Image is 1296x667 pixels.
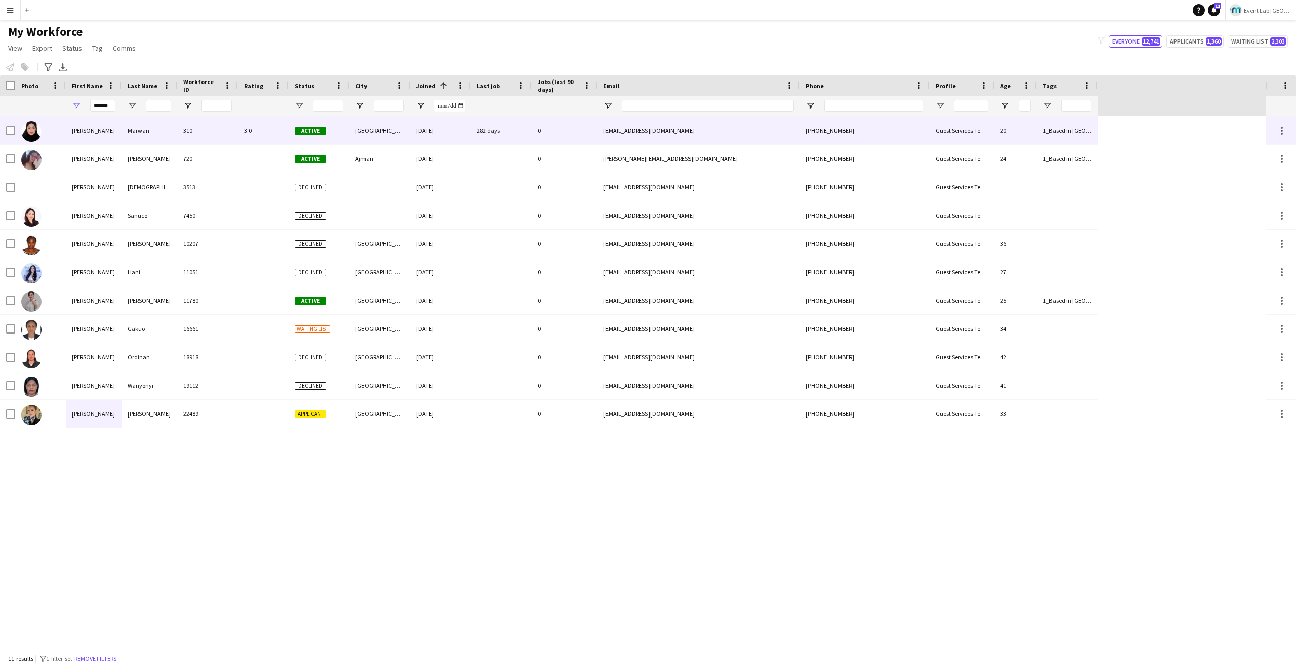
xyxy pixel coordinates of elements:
[177,343,238,371] div: 18918
[994,286,1037,314] div: 25
[177,258,238,286] div: 11051
[349,400,410,428] div: [GEOGRAPHIC_DATA]
[62,44,82,53] span: Status
[21,121,42,142] img: Lilian Marwan
[936,101,945,110] button: Open Filter Menu
[121,371,177,399] div: Wanyonyi
[349,258,410,286] div: [GEOGRAPHIC_DATA]
[806,101,815,110] button: Open Filter Menu
[244,82,263,90] span: Rating
[177,286,238,314] div: 11780
[532,343,597,371] div: 0
[1037,116,1098,144] div: 1_Based in [GEOGRAPHIC_DATA], 2_English Level = 3/3 Excellent, [GEOGRAPHIC_DATA]
[295,82,314,90] span: Status
[183,101,192,110] button: Open Filter Menu
[177,201,238,229] div: 7450
[410,400,471,428] div: [DATE]
[177,173,238,201] div: 3513
[90,100,115,112] input: First Name Filter Input
[66,371,121,399] div: [PERSON_NAME]
[121,116,177,144] div: Marwan
[92,44,103,53] span: Tag
[410,371,471,399] div: [DATE]
[800,400,929,428] div: [PHONE_NUMBER]
[238,116,289,144] div: 3.0
[21,235,42,255] img: Lilian Kariuki
[929,116,994,144] div: Guest Services Team
[824,100,923,112] input: Phone Filter Input
[994,116,1037,144] div: 20
[800,258,929,286] div: [PHONE_NUMBER]
[295,269,326,276] span: Declined
[1214,3,1221,9] span: 11
[532,315,597,343] div: 0
[121,286,177,314] div: [PERSON_NAME]
[532,116,597,144] div: 0
[177,400,238,428] div: 22489
[66,258,121,286] div: [PERSON_NAME]
[121,315,177,343] div: Gakuo
[416,82,436,90] span: Joined
[800,173,929,201] div: [PHONE_NUMBER]
[532,286,597,314] div: 0
[42,61,54,73] app-action-btn: Advanced filters
[410,116,471,144] div: [DATE]
[800,230,929,258] div: [PHONE_NUMBER]
[295,101,304,110] button: Open Filter Menu
[1166,35,1224,48] button: Applicants1,360
[66,201,121,229] div: [PERSON_NAME]
[21,348,42,368] img: Lilian Ordinan
[66,286,121,314] div: [PERSON_NAME]
[295,382,326,390] span: Declined
[800,116,929,144] div: [PHONE_NUMBER]
[597,145,800,173] div: [PERSON_NAME][EMAIL_ADDRESS][DOMAIN_NAME]
[146,100,171,112] input: Last Name Filter Input
[374,100,404,112] input: City Filter Input
[1208,4,1220,16] a: 11
[295,325,330,333] span: Waiting list
[295,127,326,135] span: Active
[21,263,42,283] img: Lilian Hani
[410,258,471,286] div: [DATE]
[622,100,794,112] input: Email Filter Input
[201,100,232,112] input: Workforce ID Filter Input
[1206,37,1222,46] span: 1,360
[597,400,800,428] div: [EMAIL_ADDRESS][DOMAIN_NAME]
[994,258,1037,286] div: 27
[1142,37,1160,46] span: 12,741
[128,82,157,90] span: Last Name
[597,315,800,343] div: [EMAIL_ADDRESS][DOMAIN_NAME]
[532,258,597,286] div: 0
[532,201,597,229] div: 0
[121,230,177,258] div: [PERSON_NAME]
[929,400,994,428] div: Guest Services Team
[1000,82,1011,90] span: Age
[1228,35,1288,48] button: Waiting list2,303
[8,44,22,53] span: View
[538,78,579,93] span: Jobs (last 90 days)
[109,41,140,55] a: Comms
[994,371,1037,399] div: 41
[177,315,238,343] div: 16661
[434,100,465,112] input: Joined Filter Input
[416,101,425,110] button: Open Filter Menu
[121,343,177,371] div: Ordinan
[355,101,364,110] button: Open Filter Menu
[410,315,471,343] div: [DATE]
[597,343,800,371] div: [EMAIL_ADDRESS][DOMAIN_NAME]
[1270,37,1286,46] span: 2,303
[121,201,177,229] div: Sanuco
[1244,7,1292,14] span: Event Lab [GEOGRAPHIC_DATA]
[121,400,177,428] div: [PERSON_NAME]
[954,100,988,112] input: Profile Filter Input
[32,44,52,53] span: Export
[1000,101,1009,110] button: Open Filter Menu
[177,116,238,144] div: 310
[66,145,121,173] div: [PERSON_NAME]
[349,230,410,258] div: [GEOGRAPHIC_DATA]
[21,206,42,227] img: Lilian Sanuco
[603,82,620,90] span: Email
[4,41,26,55] a: View
[128,101,137,110] button: Open Filter Menu
[597,230,800,258] div: [EMAIL_ADDRESS][DOMAIN_NAME]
